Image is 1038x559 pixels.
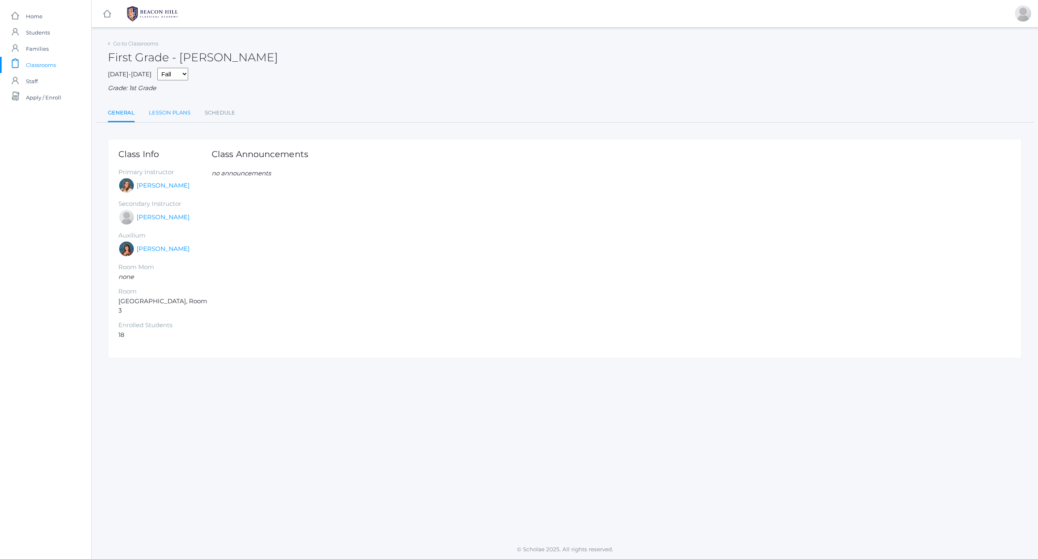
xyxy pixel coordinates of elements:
a: Schedule [205,105,235,121]
h5: Enrolled Students [118,322,212,329]
a: General [108,105,135,122]
em: none [118,273,134,281]
p: © Scholae 2025. All rights reserved. [92,545,1038,553]
div: [GEOGRAPHIC_DATA], Room 3 [118,149,212,340]
h5: Auxilium [118,232,212,239]
a: Lesson Plans [149,105,191,121]
li: 18 [118,330,212,340]
h1: Class Info [118,149,212,159]
span: Classrooms [26,57,56,73]
em: no announcements [212,169,271,177]
a: [PERSON_NAME] [137,213,190,222]
h5: Room [118,288,212,295]
h5: Room Mom [118,264,212,271]
a: [PERSON_NAME] [137,181,190,190]
h5: Secondary Instructor [118,201,212,207]
div: Heather Wallock [118,241,135,257]
span: Students [26,24,50,41]
div: Grade: 1st Grade [108,84,1022,93]
img: BHCALogos-05-308ed15e86a5a0abce9b8dd61676a3503ac9727e845dece92d48e8588c001991.png [122,4,183,24]
a: Go to Classrooms [113,40,158,47]
span: Apply / Enroll [26,89,61,106]
div: Tierra Crocker [1015,5,1031,22]
div: Jaimie Watson [118,209,135,225]
h5: Primary Instructor [118,169,212,176]
span: Families [26,41,49,57]
h1: Class Announcements [212,149,308,159]
span: Home [26,8,43,24]
span: Staff [26,73,38,89]
a: [PERSON_NAME] [137,244,190,254]
span: [DATE]-[DATE] [108,70,152,78]
h2: First Grade - [PERSON_NAME] [108,51,278,64]
div: Liv Barber [118,177,135,194]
